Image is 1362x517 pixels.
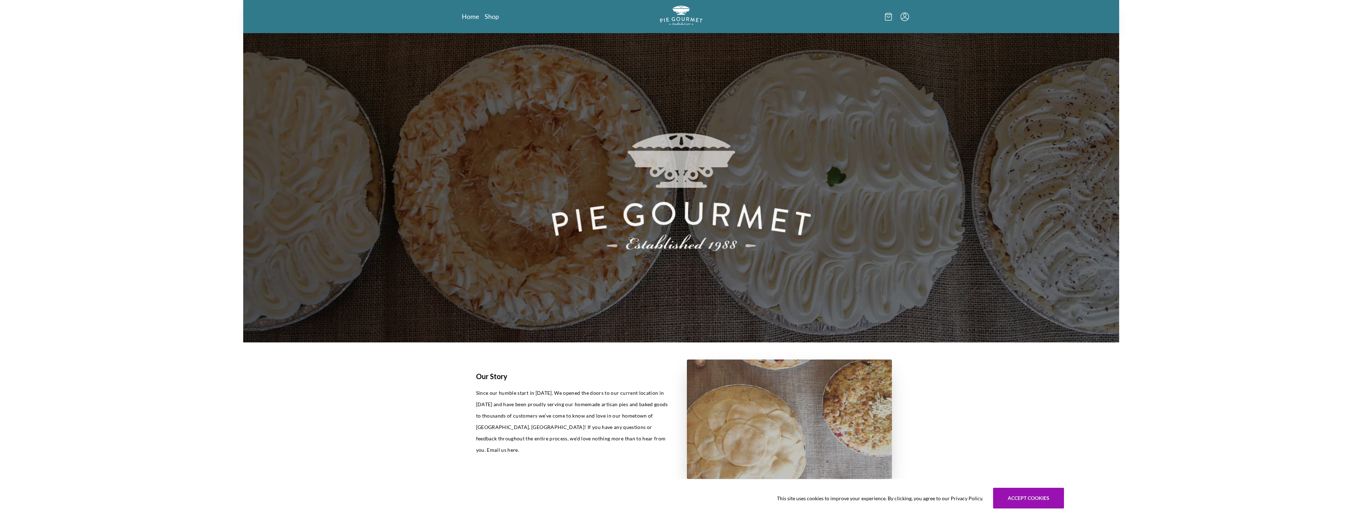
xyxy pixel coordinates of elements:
button: Menu [901,12,909,21]
a: Home [462,12,479,21]
img: logo [660,6,703,25]
p: Since our humble start in [DATE]. We opened the doors to our current location in [DATE] and have ... [476,387,670,456]
a: Logo [660,6,703,27]
h1: Our Story [476,371,670,382]
button: Accept cookies [993,488,1064,508]
span: This site uses cookies to improve your experience. By clicking, you agree to our Privacy Policy. [777,495,983,502]
img: hero image [243,33,1119,342]
img: story [687,360,892,479]
a: Shop [485,12,499,21]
